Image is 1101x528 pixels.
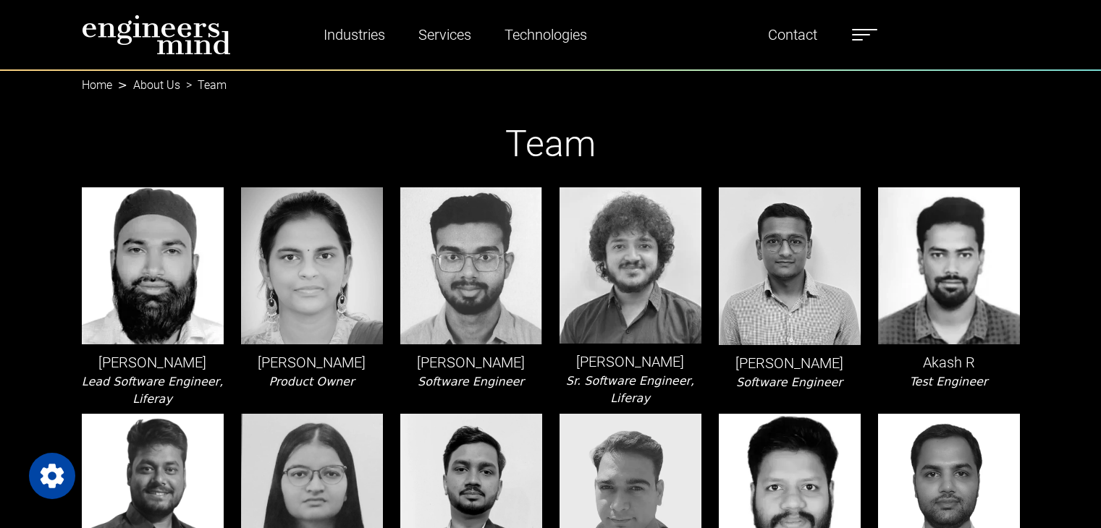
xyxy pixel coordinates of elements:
[82,78,112,92] a: Home
[499,18,593,51] a: Technologies
[878,352,1020,373] p: Akash R
[241,352,383,373] p: [PERSON_NAME]
[269,375,354,388] i: Product Owner
[736,375,843,389] i: Software Engineer
[241,187,383,344] img: leader-img
[762,18,823,51] a: Contact
[566,374,694,405] i: Sr. Software Engineer, Liferay
[82,187,224,344] img: leader-img
[719,352,861,374] p: [PERSON_NAME]
[418,375,524,388] i: Software Engineer
[82,352,224,373] p: [PERSON_NAME]
[82,69,1020,87] nav: breadcrumb
[400,187,542,344] img: leader-img
[82,14,231,55] img: logo
[910,375,988,388] i: Test Engineer
[82,375,223,406] i: Lead Software Engineer, Liferay
[719,187,861,345] img: leader-img
[400,352,542,373] p: [PERSON_NAME]
[133,78,180,92] a: About Us
[878,187,1020,344] img: leader-img
[413,18,477,51] a: Services
[180,77,227,94] li: Team
[318,18,391,51] a: Industries
[82,122,1020,166] h1: Team
[560,187,701,344] img: leader-img
[560,351,701,372] p: [PERSON_NAME]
